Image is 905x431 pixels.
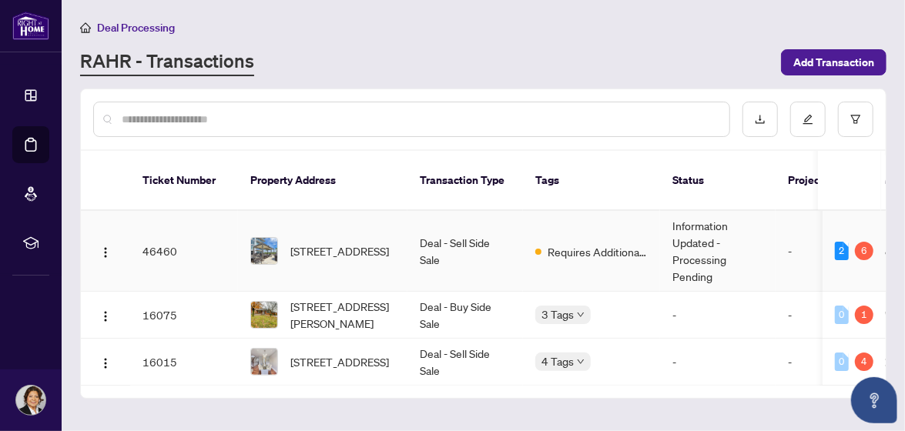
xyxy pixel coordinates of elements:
[12,12,49,40] img: logo
[742,102,778,137] button: download
[251,238,277,264] img: thumbnail-img
[660,211,776,292] td: Information Updated - Processing Pending
[80,48,254,76] a: RAHR - Transactions
[80,22,91,33] span: home
[99,310,112,322] img: Logo
[776,339,868,386] td: -
[577,358,585,366] span: down
[855,242,873,260] div: 6
[93,239,118,263] button: Logo
[838,102,873,137] button: filter
[541,306,574,323] span: 3 Tags
[835,352,849,371] div: 0
[790,102,826,137] button: edit
[251,349,277,375] img: thumbnail-img
[660,339,776,386] td: -
[99,357,112,369] img: Logo
[855,352,873,371] div: 4
[835,242,849,260] div: 2
[130,339,238,386] td: 16015
[776,151,868,211] th: Project Name
[238,151,407,211] th: Property Address
[93,349,118,374] button: Logo
[577,311,585,319] span: down
[407,339,523,386] td: Deal - Sell Side Sale
[523,151,660,211] th: Tags
[130,292,238,339] td: 16075
[290,242,389,259] span: [STREET_ADDRESS]
[855,306,873,324] div: 1
[548,243,648,260] span: Requires Additional Docs
[851,377,897,423] button: Open asap
[660,151,776,211] th: Status
[99,246,112,259] img: Logo
[130,211,238,292] td: 46460
[16,386,45,415] img: Profile Icon
[130,151,238,211] th: Ticket Number
[755,114,766,125] span: download
[660,292,776,339] td: -
[290,298,395,332] span: [STREET_ADDRESS][PERSON_NAME]
[803,114,813,125] span: edit
[541,352,574,370] span: 4 Tags
[407,151,523,211] th: Transaction Type
[776,292,868,339] td: -
[251,302,277,328] img: thumbnail-img
[290,353,389,370] span: [STREET_ADDRESS]
[835,306,849,324] div: 0
[793,50,874,75] span: Add Transaction
[407,292,523,339] td: Deal - Buy Side Sale
[776,211,868,292] td: -
[93,302,118,327] button: Logo
[781,49,887,75] button: Add Transaction
[407,211,523,292] td: Deal - Sell Side Sale
[850,114,861,125] span: filter
[97,21,175,35] span: Deal Processing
